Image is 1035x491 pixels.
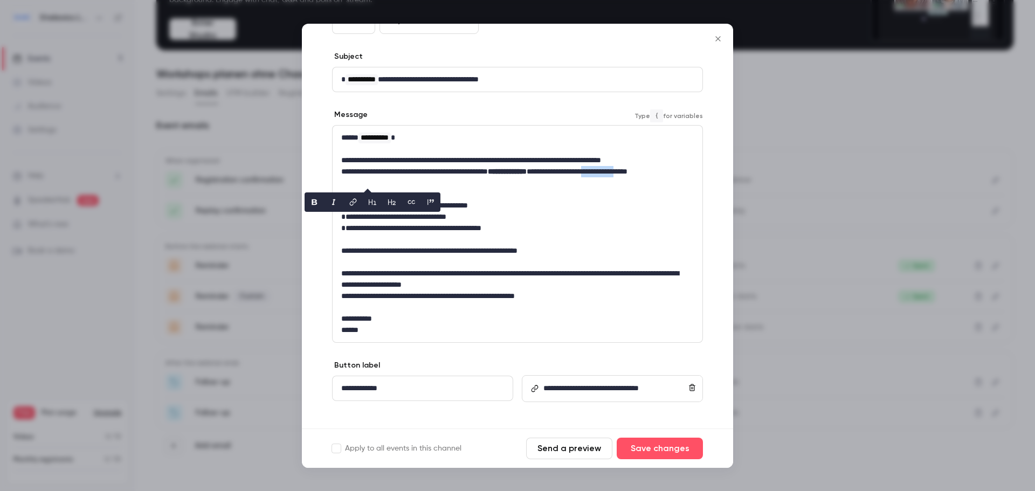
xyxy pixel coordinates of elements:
[526,438,612,459] button: Send a preview
[332,443,461,454] label: Apply to all events in this channel
[333,376,513,400] div: editor
[344,193,362,211] button: link
[325,193,342,211] button: italic
[634,109,703,122] span: Type for variables
[422,193,439,211] button: blockquote
[306,193,323,211] button: bold
[707,28,729,50] button: Close
[333,126,702,342] div: editor
[332,360,380,371] label: Button label
[650,109,663,122] code: {
[332,109,368,120] label: Message
[332,51,363,62] label: Subject
[333,67,702,92] div: editor
[539,376,702,401] div: editor
[617,438,703,459] button: Save changes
